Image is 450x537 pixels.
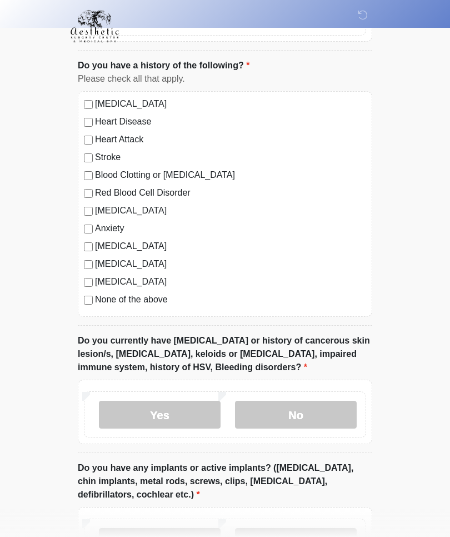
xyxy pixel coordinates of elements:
[95,168,366,182] label: Blood Clotting or [MEDICAL_DATA]
[84,278,93,287] input: [MEDICAL_DATA]
[95,151,366,164] label: Stroke
[235,401,357,429] label: No
[95,204,366,217] label: [MEDICAL_DATA]
[95,240,366,253] label: [MEDICAL_DATA]
[99,401,221,429] label: Yes
[84,242,93,251] input: [MEDICAL_DATA]
[78,59,249,72] label: Do you have a history of the following?
[67,8,123,44] img: Aesthetic Surgery Centre, PLLC Logo
[84,118,93,127] input: Heart Disease
[78,334,372,374] label: Do you currently have [MEDICAL_DATA] or history of cancerous skin lesion/s, [MEDICAL_DATA], keloi...
[95,293,366,306] label: None of the above
[84,189,93,198] input: Red Blood Cell Disorder
[84,296,93,305] input: None of the above
[84,260,93,269] input: [MEDICAL_DATA]
[95,97,366,111] label: [MEDICAL_DATA]
[95,257,366,271] label: [MEDICAL_DATA]
[84,207,93,216] input: [MEDICAL_DATA]
[84,100,93,109] input: [MEDICAL_DATA]
[84,153,93,162] input: Stroke
[84,171,93,180] input: Blood Clotting or [MEDICAL_DATA]
[84,225,93,233] input: Anxiety
[95,115,366,128] label: Heart Disease
[95,275,366,289] label: [MEDICAL_DATA]
[95,186,366,200] label: Red Blood Cell Disorder
[95,133,366,146] label: Heart Attack
[78,72,372,86] div: Please check all that apply.
[95,222,366,235] label: Anxiety
[84,136,93,145] input: Heart Attack
[78,461,372,501] label: Do you have any implants or active implants? ([MEDICAL_DATA], chin implants, metal rods, screws, ...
